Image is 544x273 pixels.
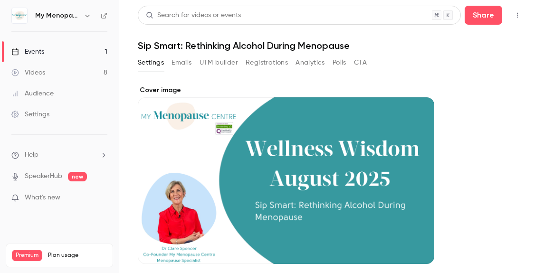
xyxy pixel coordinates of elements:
[48,252,107,259] span: Plan usage
[68,172,87,181] span: new
[138,40,525,51] h1: Sip Smart: Rethinking Alcohol During Menopause
[246,55,288,70] button: Registrations
[11,89,54,98] div: Audience
[138,55,164,70] button: Settings
[138,85,434,264] section: Cover image
[465,6,502,25] button: Share
[25,150,38,160] span: Help
[96,194,107,202] iframe: Noticeable Trigger
[35,11,80,20] h6: My Menopause Centre - Wellness Wisdom
[200,55,238,70] button: UTM builder
[12,250,42,261] span: Premium
[11,47,44,56] div: Events
[11,110,49,119] div: Settings
[138,85,434,95] label: Cover image
[408,237,427,256] button: cover-image
[354,55,367,70] button: CTA
[296,55,325,70] button: Analytics
[11,150,107,160] li: help-dropdown-opener
[172,55,191,70] button: Emails
[333,55,346,70] button: Polls
[11,68,45,77] div: Videos
[12,261,30,270] p: Videos
[88,261,107,270] p: / ∞
[25,171,62,181] a: SpeakerHub
[88,263,98,268] span: 887
[146,10,241,20] div: Search for videos or events
[12,8,27,23] img: My Menopause Centre - Wellness Wisdom
[25,193,60,203] span: What's new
